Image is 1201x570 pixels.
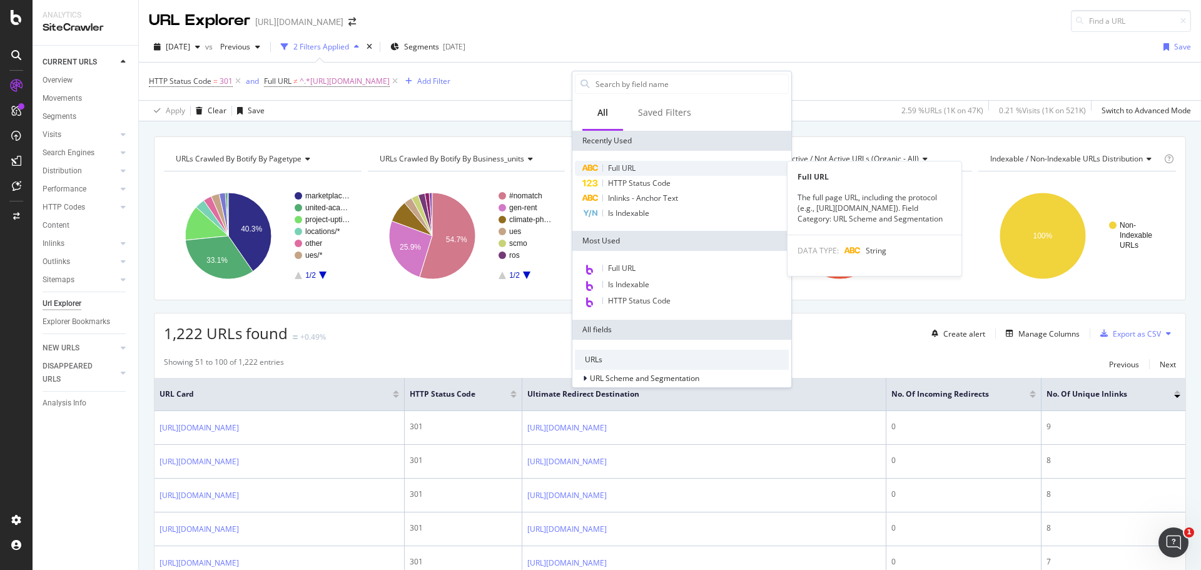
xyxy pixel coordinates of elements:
[305,191,350,200] text: marketplac…
[43,297,81,310] div: Url Explorer
[264,76,291,86] span: Full URL
[43,397,86,410] div: Analysis Info
[166,41,190,52] span: 2025 Aug. 2nd
[575,350,789,370] div: URLs
[43,74,129,87] a: Overview
[1120,221,1136,230] text: Non-
[43,110,129,123] a: Segments
[293,335,298,339] img: Equal
[385,37,470,57] button: Segments[DATE]
[164,323,288,344] span: 1,222 URLs found
[43,237,117,250] a: Inlinks
[509,251,520,260] text: ros
[368,181,564,290] svg: A chart.
[775,181,971,290] div: A chart.
[410,489,517,500] div: 301
[213,76,218,86] span: =
[443,41,465,52] div: [DATE]
[305,271,316,280] text: 1/2
[509,239,527,248] text: scmo
[784,149,961,169] h4: Active / Not Active URLs
[293,76,298,86] span: ≠
[1113,328,1161,339] div: Export as CSV
[798,245,839,256] span: DATA TYPE:
[43,255,117,268] a: Outlinks
[866,245,886,256] span: String
[43,165,82,178] div: Distribution
[787,153,919,164] span: Active / Not Active URLs (organic - all)
[43,21,128,35] div: SiteCrawler
[206,256,228,265] text: 33.1%
[597,106,608,119] div: All
[788,192,961,224] div: The full page URL, including the protocol (e.g., [URL][DOMAIN_NAME]). Field Category: URL Scheme ...
[43,360,117,386] a: DISAPPEARED URLS
[205,41,215,52] span: vs
[305,215,350,224] text: project-upti…
[164,181,360,290] svg: A chart.
[527,523,607,536] a: [URL][DOMAIN_NAME]
[43,219,69,232] div: Content
[404,41,439,52] span: Segments
[377,149,554,169] h4: URLs Crawled By Botify By business_units
[305,227,340,236] text: locations/*
[608,163,636,173] span: Full URL
[160,389,390,400] span: URL Card
[1097,101,1191,121] button: Switch to Advanced Mode
[1046,389,1155,400] span: No. of Unique Inlinks
[160,523,239,536] a: [URL][DOMAIN_NAME]
[1158,37,1191,57] button: Save
[509,227,521,236] text: ues
[43,273,74,287] div: Sitemaps
[527,455,607,468] a: [URL][DOMAIN_NAME]
[149,37,205,57] button: [DATE]
[43,128,117,141] a: Visits
[380,153,524,164] span: URLs Crawled By Botify By business_units
[590,373,699,384] span: URL Scheme and Segmentation
[43,74,73,87] div: Overview
[572,231,791,251] div: Most Used
[160,557,239,569] a: [URL][DOMAIN_NAME]
[999,105,1086,116] div: 0.21 % Visits ( 1K on 521K )
[43,237,64,250] div: Inlinks
[43,110,76,123] div: Segments
[232,101,265,121] button: Save
[43,56,117,69] a: CURRENT URLS
[608,279,649,290] span: Is Indexable
[990,153,1143,164] span: Indexable / Non-Indexable URLs distribution
[410,556,517,567] div: 301
[978,181,1174,290] div: A chart.
[43,56,97,69] div: CURRENT URLS
[509,203,537,212] text: gen-rent
[43,128,61,141] div: Visits
[1046,455,1180,466] div: 8
[891,455,1036,466] div: 0
[43,201,85,214] div: HTTP Codes
[43,146,117,160] a: Search Engines
[527,489,607,502] a: [URL][DOMAIN_NAME]
[215,37,265,57] button: Previous
[43,315,110,328] div: Explorer Bookmarks
[788,171,961,182] div: Full URL
[43,315,129,328] a: Explorer Bookmarks
[305,203,348,212] text: united-aca…
[572,131,791,151] div: Recently Used
[1109,359,1139,370] div: Previous
[410,455,517,466] div: 301
[300,73,390,90] span: ^.*[URL][DOMAIN_NAME]
[43,10,128,21] div: Analytics
[246,75,259,87] button: and
[891,556,1036,567] div: 0
[926,323,985,344] button: Create alert
[43,397,129,410] a: Analysis Info
[1018,328,1080,339] div: Manage Columns
[594,74,788,93] input: Search by field name
[891,522,1036,534] div: 0
[891,421,1036,432] div: 0
[43,92,129,105] a: Movements
[608,178,671,188] span: HTTP Status Code
[527,389,862,400] span: Ultimate Redirect Destination
[638,106,691,119] div: Saved Filters
[572,320,791,340] div: All fields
